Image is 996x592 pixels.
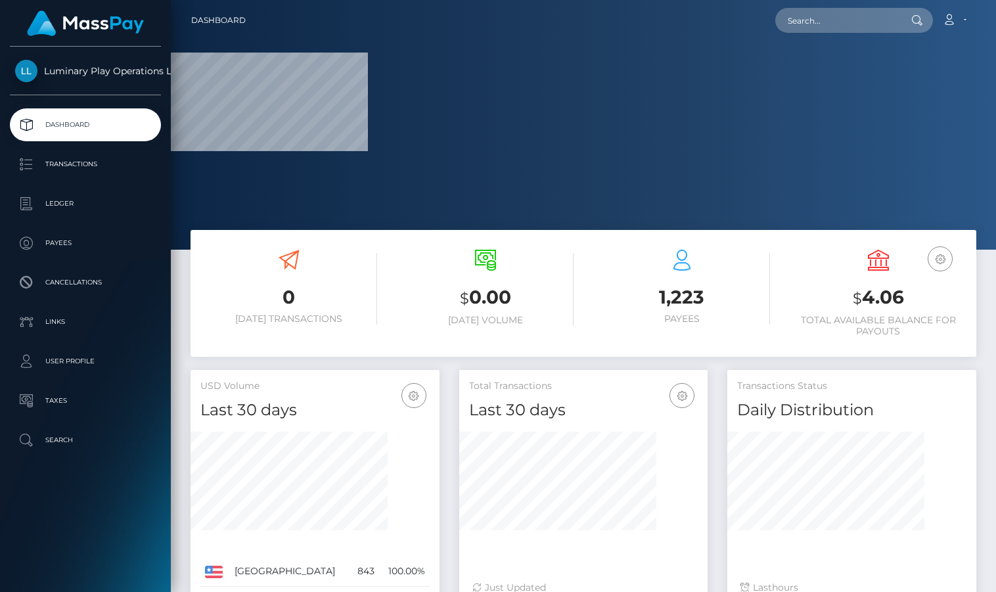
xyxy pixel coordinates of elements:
a: Links [10,306,161,338]
p: Transactions [15,154,156,174]
small: $ [460,289,469,307]
h5: Total Transactions [469,380,698,393]
h4: Last 30 days [200,399,430,422]
h4: Daily Distribution [737,399,966,422]
h5: USD Volume [200,380,430,393]
p: Search [15,430,156,450]
h3: 1,223 [593,285,770,310]
p: Cancellations [15,273,156,292]
a: Dashboard [191,7,246,34]
p: User Profile [15,352,156,371]
p: Ledger [15,194,156,214]
a: Ledger [10,187,161,220]
h3: 4.06 [790,285,966,311]
td: 100.00% [379,557,430,587]
h3: 0 [200,285,377,310]
p: Dashboard [15,115,156,135]
p: Taxes [15,391,156,411]
h5: Transactions Status [737,380,966,393]
h6: Payees [593,313,770,325]
td: 843 [350,557,379,587]
span: Luminary Play Operations Limited [10,65,161,77]
a: Cancellations [10,266,161,299]
input: Search... [775,8,899,33]
a: Transactions [10,148,161,181]
h6: [DATE] Volume [397,315,574,326]
p: Links [15,312,156,332]
h6: Total Available Balance for Payouts [790,315,966,337]
small: $ [853,289,862,307]
img: Luminary Play Operations Limited [15,60,37,82]
h3: 0.00 [397,285,574,311]
a: Search [10,424,161,457]
a: Dashboard [10,108,161,141]
h6: [DATE] Transactions [200,313,377,325]
img: MassPay Logo [27,11,144,36]
img: US.png [205,566,223,578]
a: Payees [10,227,161,260]
a: User Profile [10,345,161,378]
h4: Last 30 days [469,399,698,422]
td: [GEOGRAPHIC_DATA] [230,557,350,587]
a: Taxes [10,384,161,417]
p: Payees [15,233,156,253]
